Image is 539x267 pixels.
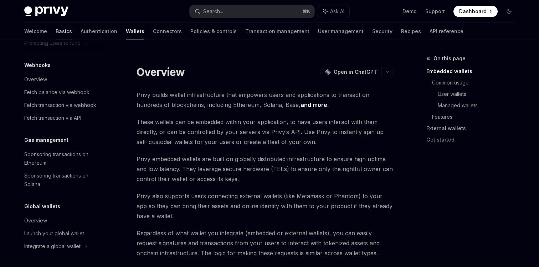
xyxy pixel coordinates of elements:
[19,112,110,124] a: Fetch transaction via API
[24,229,84,238] div: Launch your global wallet
[24,88,89,97] div: Fetch balance via webhook
[137,228,394,258] span: Regardless of what wallet you integrate (embedded or external wallets), you can easily request si...
[137,154,394,184] span: Privy embedded wallets are built on globally distributed infrastructure to ensure high uptime and...
[438,88,520,100] a: User wallets
[426,66,520,77] a: Embedded wallets
[24,150,106,167] div: Sponsoring transactions on Ethereum
[19,99,110,112] a: Fetch transaction via webhook
[318,5,349,18] button: Ask AI
[137,117,394,147] span: These wallets can be embedded within your application, to have users interact with them directly,...
[425,8,445,15] a: Support
[190,23,237,40] a: Policies & controls
[19,214,110,227] a: Overview
[24,6,68,16] img: dark logo
[153,23,182,40] a: Connectors
[320,66,381,78] button: Open in ChatGPT
[372,23,392,40] a: Security
[19,169,110,191] a: Sponsoring transactions on Solana
[137,66,185,78] h1: Overview
[330,8,344,15] span: Ask AI
[24,171,106,189] div: Sponsoring transactions on Solana
[459,8,487,15] span: Dashboard
[19,148,110,169] a: Sponsoring transactions on Ethereum
[245,23,309,40] a: Transaction management
[126,23,144,40] a: Wallets
[24,216,47,225] div: Overview
[24,202,60,211] h5: Global wallets
[24,242,81,251] div: Integrate a global wallet
[137,191,394,221] span: Privy also supports users connecting external wallets (like Metamask or Phantom) to your app so t...
[19,227,110,240] a: Launch your global wallet
[190,5,314,18] button: Search...⌘K
[426,134,520,145] a: Get started
[301,101,327,109] a: and more
[426,123,520,134] a: External wallets
[24,114,81,122] div: Fetch transaction via API
[56,23,72,40] a: Basics
[334,68,377,76] span: Open in ChatGPT
[402,8,417,15] a: Demo
[432,111,520,123] a: Features
[433,54,466,63] span: On this page
[503,6,515,17] button: Toggle dark mode
[401,23,421,40] a: Recipes
[453,6,498,17] a: Dashboard
[432,77,520,88] a: Common usage
[19,86,110,99] a: Fetch balance via webhook
[24,101,96,109] div: Fetch transaction via webhook
[24,136,68,144] h5: Gas management
[318,23,364,40] a: User management
[24,23,47,40] a: Welcome
[438,100,520,111] a: Managed wallets
[430,23,463,40] a: API reference
[303,9,310,14] span: ⌘ K
[137,90,394,110] span: Privy builds wallet infrastructure that empowers users and applications to transact on hundreds o...
[81,23,117,40] a: Authentication
[24,61,51,70] h5: Webhooks
[19,73,110,86] a: Overview
[203,7,223,16] div: Search...
[24,75,47,84] div: Overview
